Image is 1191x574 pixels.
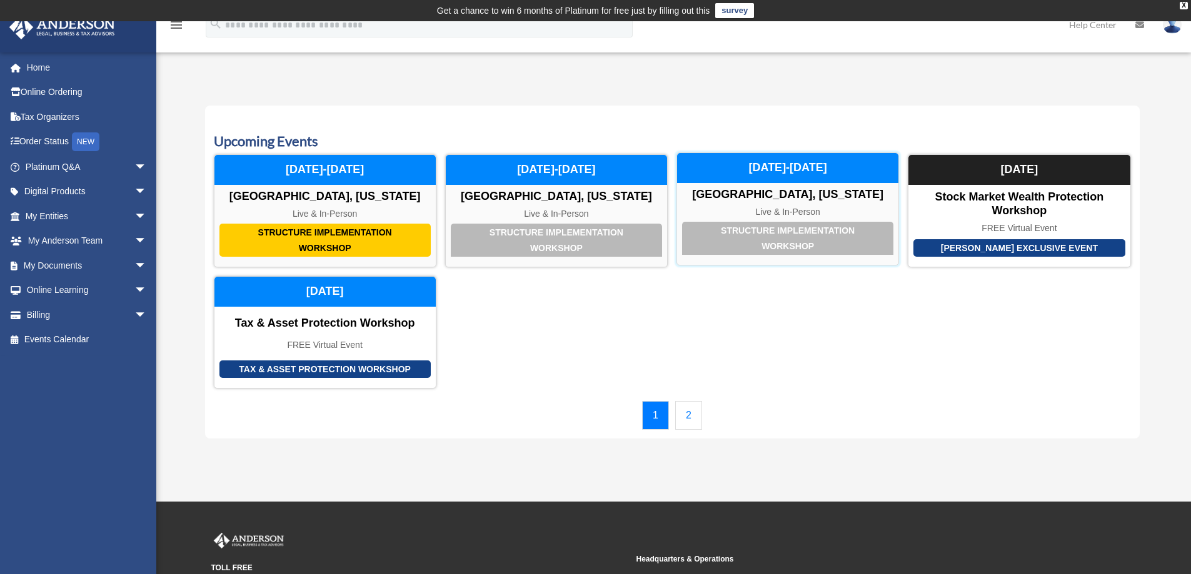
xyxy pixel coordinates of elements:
div: [DATE] [908,155,1130,185]
div: Live & In-Person [214,209,436,219]
a: Digital Productsarrow_drop_down [9,179,166,204]
div: Structure Implementation Workshop [451,224,662,257]
a: 2 [675,401,702,430]
a: Online Ordering [9,80,166,105]
span: arrow_drop_down [134,229,159,254]
i: menu [169,17,184,32]
a: Tax Organizers [9,104,166,129]
div: [DATE]-[DATE] [677,153,898,183]
a: Events Calendar [9,327,159,352]
div: Get a chance to win 6 months of Platinum for free just by filling out this [437,3,710,18]
a: Order StatusNEW [9,129,166,155]
a: menu [169,22,184,32]
a: 1 [642,401,669,430]
a: My Anderson Teamarrow_drop_down [9,229,166,254]
span: arrow_drop_down [134,253,159,279]
div: NEW [72,132,99,151]
small: Headquarters & Operations [636,553,1053,566]
a: Structure Implementation Workshop [GEOGRAPHIC_DATA], [US_STATE] Live & In-Person [DATE]-[DATE] [676,154,899,267]
div: Structure Implementation Workshop [682,222,893,255]
span: arrow_drop_down [134,154,159,180]
div: [GEOGRAPHIC_DATA], [US_STATE] [446,190,667,204]
div: Structure Implementation Workshop [219,224,431,257]
div: close [1180,2,1188,9]
div: Stock Market Wealth Protection Workshop [908,191,1130,217]
a: My Documentsarrow_drop_down [9,253,166,278]
a: Structure Implementation Workshop [GEOGRAPHIC_DATA], [US_STATE] Live & In-Person [DATE]-[DATE] [445,154,668,267]
a: Online Learningarrow_drop_down [9,278,166,303]
div: Tax & Asset Protection Workshop [214,317,436,330]
img: Anderson Advisors Platinum Portal [6,15,119,39]
div: Tax & Asset Protection Workshop [219,360,431,379]
h3: Upcoming Events [214,132,1131,151]
a: survey [715,3,754,18]
img: User Pic [1163,16,1182,34]
a: Structure Implementation Workshop [GEOGRAPHIC_DATA], [US_STATE] Live & In-Person [DATE]-[DATE] [214,154,436,267]
div: FREE Virtual Event [908,223,1130,234]
div: [PERSON_NAME] Exclusive Event [913,239,1125,257]
div: [DATE] [214,277,436,307]
a: My Entitiesarrow_drop_down [9,204,166,229]
a: [PERSON_NAME] Exclusive Event Stock Market Wealth Protection Workshop FREE Virtual Event [DATE] [908,154,1130,267]
span: arrow_drop_down [134,204,159,229]
a: Platinum Q&Aarrow_drop_down [9,154,166,179]
div: [GEOGRAPHIC_DATA], [US_STATE] [214,190,436,204]
a: Home [9,55,166,80]
img: Anderson Advisors Platinum Portal [211,533,286,549]
div: Live & In-Person [677,207,898,217]
div: Live & In-Person [446,209,667,219]
span: arrow_drop_down [134,278,159,304]
a: Tax & Asset Protection Workshop Tax & Asset Protection Workshop FREE Virtual Event [DATE] [214,276,436,388]
span: arrow_drop_down [134,302,159,328]
span: arrow_drop_down [134,179,159,205]
div: FREE Virtual Event [214,340,436,350]
a: Billingarrow_drop_down [9,302,166,327]
i: search [209,17,223,31]
div: [DATE]-[DATE] [446,155,667,185]
div: [GEOGRAPHIC_DATA], [US_STATE] [677,188,898,202]
div: [DATE]-[DATE] [214,155,436,185]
